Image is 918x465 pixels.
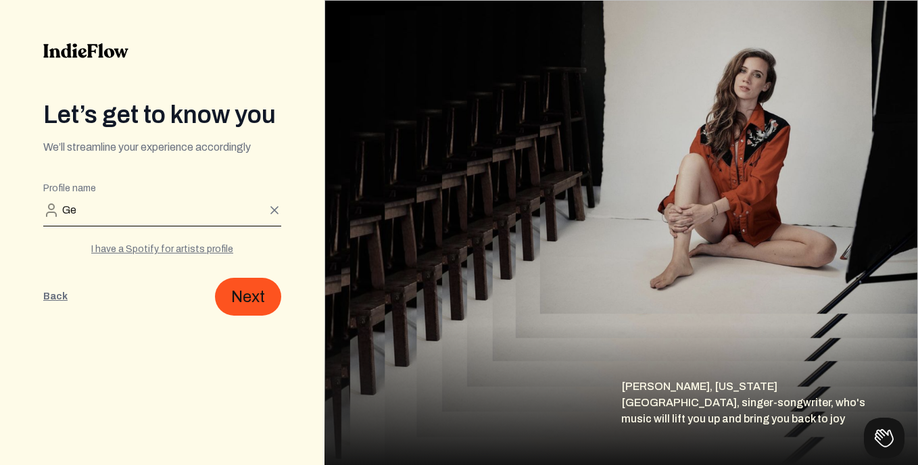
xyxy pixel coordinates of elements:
div: We’ll streamline your experience accordingly [43,139,281,155]
button: Next [215,278,281,316]
div: Let’s get to know you [43,101,281,128]
div: [PERSON_NAME], [US_STATE][GEOGRAPHIC_DATA], singer-songwriter, who's music will lift you up and b... [621,378,918,465]
img: indieflow-logo-black.svg [43,43,128,58]
div: I have a Spotify for artists profile [43,243,281,256]
button: Back [43,278,68,316]
iframe: Toggle Customer Support [864,418,904,458]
